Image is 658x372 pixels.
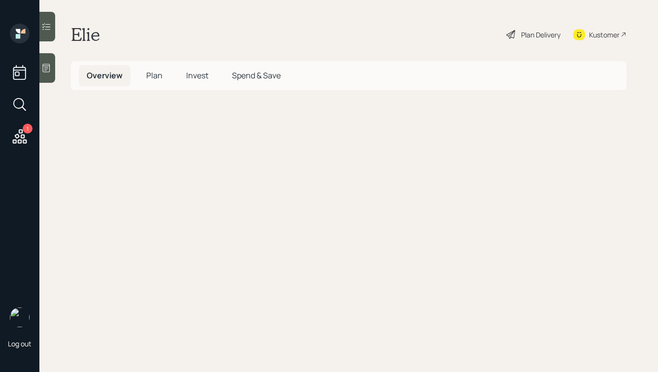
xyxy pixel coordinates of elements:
[146,70,163,81] span: Plan
[71,24,100,45] h1: Elie
[232,70,281,81] span: Spend & Save
[8,339,32,348] div: Log out
[87,70,123,81] span: Overview
[521,30,560,40] div: Plan Delivery
[23,124,33,134] div: 1
[186,70,208,81] span: Invest
[589,30,620,40] div: Kustomer
[10,307,30,327] img: hunter_neumayer.jpg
